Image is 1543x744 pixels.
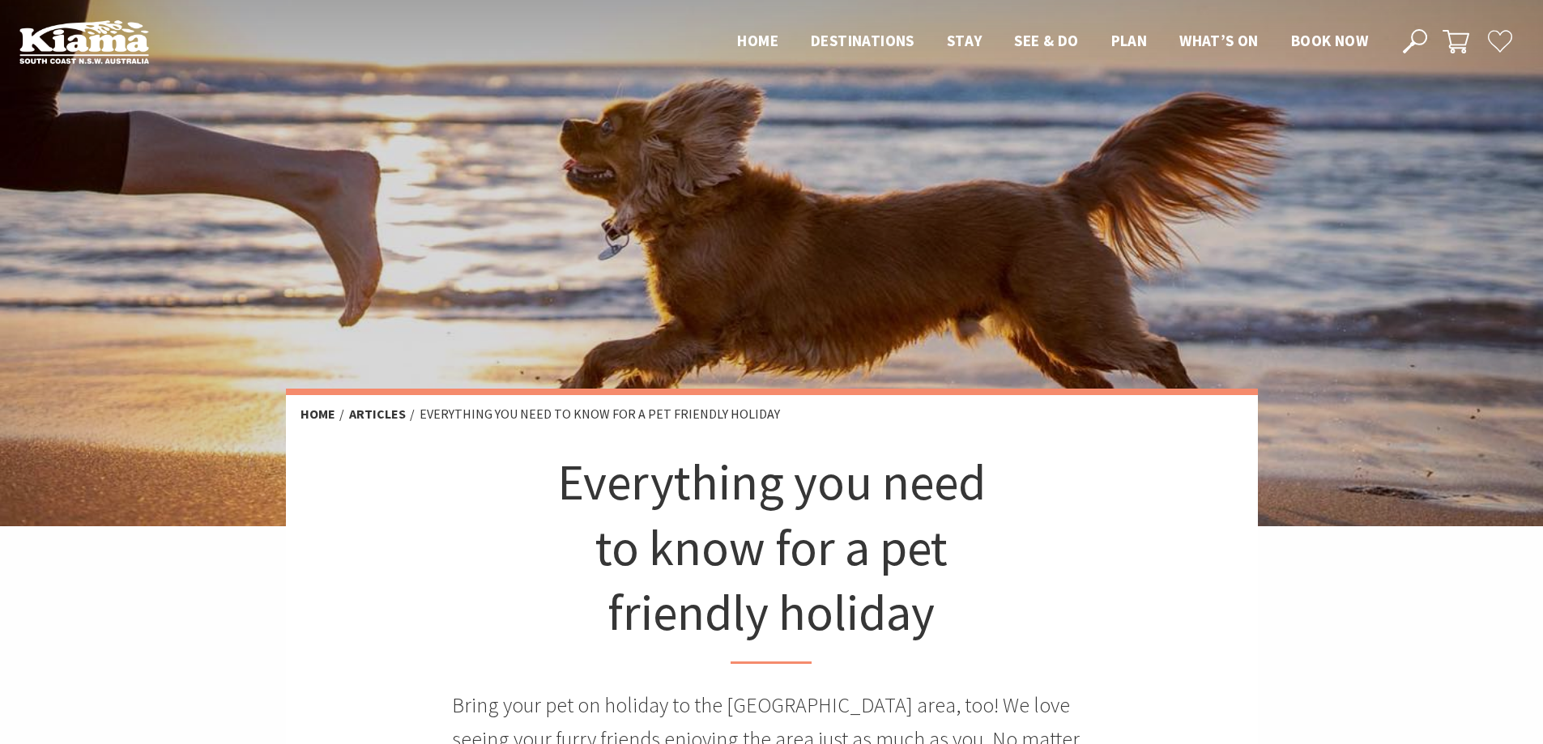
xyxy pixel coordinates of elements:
span: Stay [947,31,982,50]
span: Home [737,31,778,50]
a: Home [301,406,335,423]
li: Everything you need to know for a pet friendly holiday [420,404,780,425]
span: Plan [1111,31,1148,50]
span: Destinations [811,31,914,50]
h1: Everything you need to know for a pet friendly holiday [532,449,1012,664]
a: Articles [349,406,406,423]
img: Kiama Logo [19,19,149,64]
span: Book now [1291,31,1368,50]
span: What’s On [1179,31,1259,50]
nav: Main Menu [721,28,1384,55]
span: See & Do [1014,31,1078,50]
